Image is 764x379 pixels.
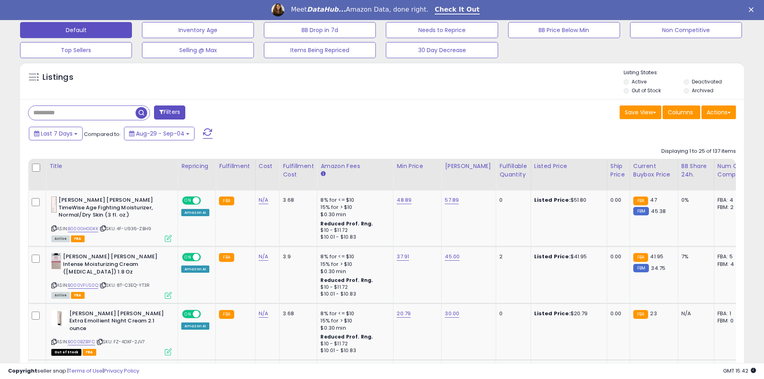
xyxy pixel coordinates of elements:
div: Repricing [181,162,212,170]
a: 37.91 [397,253,409,261]
label: Archived [692,87,713,94]
div: Min Price [397,162,438,170]
div: FBA: 5 [717,253,744,260]
div: Amazon AI [181,266,209,273]
small: FBA [633,197,648,205]
div: 0% [681,197,708,204]
a: 20.79 [397,310,411,318]
button: Items Being Repriced [264,42,376,58]
span: Last 7 Days [41,130,73,138]
div: 7% [681,253,708,260]
div: $10 - $11.72 [320,284,387,291]
div: $51.80 [534,197,601,204]
button: BB Drop in 7d [264,22,376,38]
small: FBA [219,253,234,262]
button: Selling @ Max [142,42,254,58]
img: 211Esp9-ryL._SL40_.jpg [51,310,67,326]
b: Reduced Prof. Rng. [320,277,373,284]
b: [PERSON_NAME] [PERSON_NAME] TimeWise Age Fighting Moisturizer, Normal/Dry Skin (3 fl. oz.) [59,197,156,221]
div: FBM: 0 [717,317,744,324]
span: ON [183,310,193,317]
div: 3.68 [283,310,311,317]
span: FBA [71,235,85,242]
span: 45.38 [651,207,666,215]
button: Last 7 Days [29,127,83,140]
span: Columns [668,108,693,116]
a: 30.00 [445,310,459,318]
img: 31aRJi9N7qL._SL40_.jpg [51,197,57,213]
span: ON [183,254,193,261]
small: FBM [633,264,649,272]
div: Title [49,162,174,170]
a: Check It Out [435,6,480,14]
span: All listings currently available for purchase on Amazon [51,235,70,242]
small: FBA [633,253,648,262]
div: Current Buybox Price [633,162,675,179]
a: N/A [259,310,268,318]
label: Active [632,78,646,85]
div: Num of Comp. [717,162,747,179]
i: DataHub... [307,6,346,13]
div: $0.30 min [320,211,387,218]
div: 0.00 [610,253,624,260]
div: Ship Price [610,162,626,179]
small: FBA [219,310,234,319]
div: Amazon AI [181,322,209,330]
span: 23 [650,310,657,317]
small: FBM [633,207,649,215]
div: seller snap | | [8,367,139,375]
div: 0 [499,310,524,317]
button: Default [20,22,132,38]
div: N/A [681,310,708,317]
button: Filters [154,105,185,120]
span: | SKU: 8T-C3EQ-YT3R [99,282,150,288]
div: $10 - $11.72 [320,227,387,234]
div: $10.01 - $10.83 [320,234,387,241]
span: 2025-09-13 15:42 GMT [723,367,756,375]
div: Fulfillment Cost [283,162,314,179]
span: FBA [83,349,96,356]
span: 41.95 [650,253,663,260]
button: Non Competitive [630,22,742,38]
a: Privacy Policy [104,367,139,375]
span: All listings currently available for purchase on Amazon [51,292,70,299]
a: 45.00 [445,253,460,261]
strong: Copyright [8,367,37,375]
small: Amazon Fees. [320,170,325,178]
div: 2 [499,253,524,260]
button: Columns [663,105,700,119]
div: 0 [499,197,524,204]
div: Cost [259,162,276,170]
div: 3.68 [283,197,311,204]
div: Displaying 1 to 25 of 137 items [661,148,736,155]
span: Aug-29 - Sep-04 [136,130,184,138]
div: BB Share 24h. [681,162,711,179]
div: Fulfillable Quantity [499,162,527,179]
div: $10.01 - $10.83 [320,347,387,354]
span: 47 [650,196,657,204]
button: Save View [620,105,661,119]
span: OFF [200,197,213,204]
img: Profile image for Georgie [272,4,284,16]
div: $41.95 [534,253,601,260]
p: Listing States: [624,69,744,77]
div: $20.79 [534,310,601,317]
b: Listed Price: [534,196,571,204]
div: Listed Price [534,162,604,170]
div: 8% for <= $10 [320,253,387,260]
div: Close [749,7,757,12]
a: 48.89 [397,196,411,204]
a: B000GHGGKK [68,225,98,232]
span: All listings that are currently out of stock and unavailable for purchase on Amazon [51,349,81,356]
div: FBA: 1 [717,310,744,317]
small: FBA [633,310,648,319]
button: Needs to Reprice [386,22,498,38]
div: $0.30 min [320,268,387,275]
div: ASIN: [51,310,172,355]
div: 15% for > $10 [320,204,387,211]
div: 0.00 [610,310,624,317]
span: ON [183,197,193,204]
b: Listed Price: [534,253,571,260]
div: ASIN: [51,197,172,241]
span: OFF [200,254,213,261]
